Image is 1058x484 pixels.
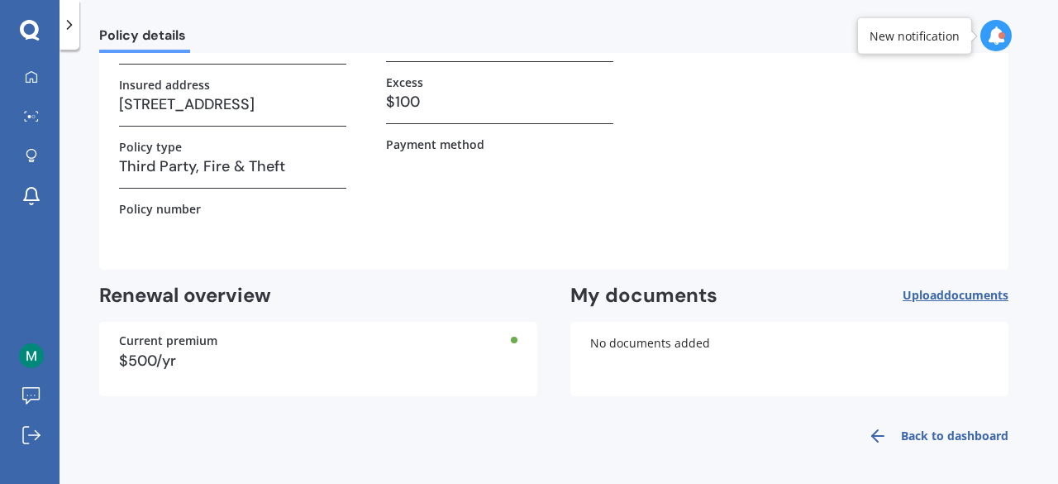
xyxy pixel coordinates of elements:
[119,78,210,92] label: Insured address
[386,75,423,89] label: Excess
[119,202,201,216] label: Policy number
[119,154,346,179] h3: Third Party, Fire & Theft
[870,27,960,44] div: New notification
[944,287,1008,303] span: documents
[119,92,346,117] h3: [STREET_ADDRESS]
[903,283,1008,309] button: Uploaddocuments
[99,27,190,50] span: Policy details
[386,137,484,151] label: Payment method
[858,416,1008,456] a: Back to dashboard
[19,343,44,368] img: ACg8ocLKEA9GQaGFj_F0mODUIt92BeGX3qFTCM5tCeNfuktzfiL_sw=s96-c
[570,322,1008,396] div: No documents added
[119,140,182,154] label: Policy type
[119,353,517,368] div: $500/yr
[386,89,613,114] h3: $100
[570,283,717,309] h2: My documents
[903,289,1008,302] span: Upload
[99,283,537,309] h2: Renewal overview
[119,335,517,347] div: Current premium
